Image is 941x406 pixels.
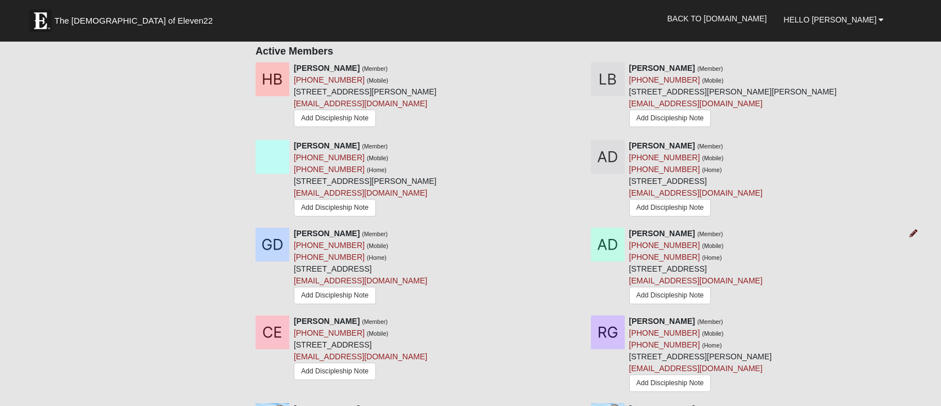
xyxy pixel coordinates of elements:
[362,65,388,72] small: (Member)
[702,77,723,84] small: (Mobile)
[629,62,837,132] div: [STREET_ADDRESS][PERSON_NAME][PERSON_NAME]
[629,99,763,108] a: [EMAIL_ADDRESS][DOMAIN_NAME]
[294,62,437,130] div: [STREET_ADDRESS][PERSON_NAME]
[367,330,388,337] small: (Mobile)
[294,165,365,174] a: [PHONE_NUMBER]
[362,143,388,150] small: (Member)
[629,188,763,197] a: [EMAIL_ADDRESS][DOMAIN_NAME]
[294,328,365,337] a: [PHONE_NUMBER]
[294,317,360,326] strong: [PERSON_NAME]
[362,231,388,237] small: (Member)
[294,153,365,162] a: [PHONE_NUMBER]
[24,4,249,32] a: The [DEMOGRAPHIC_DATA] of Eleven22
[294,140,437,219] div: [STREET_ADDRESS][PERSON_NAME]
[629,110,711,127] a: Add Discipleship Note
[294,110,376,127] a: Add Discipleship Note
[629,340,700,349] a: [PHONE_NUMBER]
[55,15,213,26] span: The [DEMOGRAPHIC_DATA] of Eleven22
[294,241,365,250] a: [PHONE_NUMBER]
[367,166,387,173] small: (Home)
[629,64,695,73] strong: [PERSON_NAME]
[294,252,365,261] a: [PHONE_NUMBER]
[256,46,909,58] h4: Active Members
[294,287,376,304] a: Add Discipleship Note
[629,140,763,219] div: [STREET_ADDRESS]
[294,199,376,216] a: Add Discipleship Note
[629,252,700,261] a: [PHONE_NUMBER]
[362,318,388,325] small: (Member)
[629,287,711,304] a: Add Discipleship Note
[629,228,763,307] div: [STREET_ADDRESS]
[629,229,695,238] strong: [PERSON_NAME]
[294,363,376,380] a: Add Discipleship Note
[294,75,365,84] a: [PHONE_NUMBER]
[294,315,427,383] div: [STREET_ADDRESS]
[702,330,723,337] small: (Mobile)
[702,342,722,349] small: (Home)
[702,166,722,173] small: (Home)
[294,188,427,197] a: [EMAIL_ADDRESS][DOMAIN_NAME]
[629,315,772,395] div: [STREET_ADDRESS][PERSON_NAME]
[294,228,427,307] div: [STREET_ADDRESS]
[697,231,723,237] small: (Member)
[702,242,723,249] small: (Mobile)
[697,318,723,325] small: (Member)
[294,352,427,361] a: [EMAIL_ADDRESS][DOMAIN_NAME]
[629,153,700,162] a: [PHONE_NUMBER]
[294,99,427,108] a: [EMAIL_ADDRESS][DOMAIN_NAME]
[629,317,695,326] strong: [PERSON_NAME]
[294,276,427,285] a: [EMAIL_ADDRESS][DOMAIN_NAME]
[629,75,700,84] a: [PHONE_NUMBER]
[29,10,52,32] img: Eleven22 logo
[702,254,722,261] small: (Home)
[367,155,388,161] small: (Mobile)
[629,328,700,337] a: [PHONE_NUMBER]
[629,241,700,250] a: [PHONE_NUMBER]
[629,276,763,285] a: [EMAIL_ADDRESS][DOMAIN_NAME]
[629,141,695,150] strong: [PERSON_NAME]
[629,199,711,216] a: Add Discipleship Note
[702,155,723,161] small: (Mobile)
[629,375,711,392] a: Add Discipleship Note
[659,4,776,33] a: Back to [DOMAIN_NAME]
[783,15,876,24] span: Hello [PERSON_NAME]
[697,143,723,150] small: (Member)
[294,141,360,150] strong: [PERSON_NAME]
[367,242,388,249] small: (Mobile)
[775,6,892,34] a: Hello [PERSON_NAME]
[629,364,763,373] a: [EMAIL_ADDRESS][DOMAIN_NAME]
[294,64,360,73] strong: [PERSON_NAME]
[367,77,388,84] small: (Mobile)
[697,65,723,72] small: (Member)
[629,165,700,174] a: [PHONE_NUMBER]
[367,254,387,261] small: (Home)
[294,229,360,238] strong: [PERSON_NAME]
